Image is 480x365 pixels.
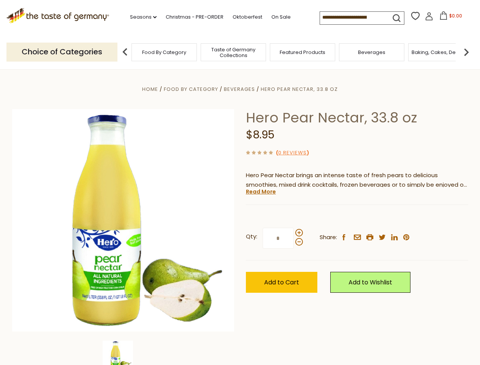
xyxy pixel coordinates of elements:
[233,13,262,21] a: Oktoberfest
[224,86,255,93] a: Beverages
[130,13,157,21] a: Seasons
[12,109,234,332] img: Hero Pear Nectar, 33.8 oz
[449,13,462,19] span: $0.00
[320,233,337,242] span: Share:
[203,47,264,58] a: Taste of Germany Collections
[276,149,309,156] span: ( )
[246,232,257,241] strong: Qty:
[330,272,410,293] a: Add to Wishlist
[246,188,276,195] a: Read More
[246,109,468,126] h1: Hero Pear Nectar, 33.8 oz
[261,86,338,93] a: Hero Pear Nectar, 33.8 oz
[246,272,317,293] button: Add to Cart
[166,13,223,21] a: Christmas - PRE-ORDER
[164,86,218,93] a: Food By Category
[263,228,294,249] input: Qty:
[142,49,186,55] a: Food By Category
[278,149,307,157] a: 0 Reviews
[358,49,385,55] a: Beverages
[246,171,468,190] p: Hero Pear Nectar brings an intense taste of fresh pears to delicious smoothies, mixed drink cockt...
[6,43,117,61] p: Choice of Categories
[271,13,291,21] a: On Sale
[142,86,158,93] a: Home
[459,44,474,60] img: next arrow
[435,11,467,23] button: $0.00
[117,44,133,60] img: previous arrow
[412,49,470,55] a: Baking, Cakes, Desserts
[264,278,299,287] span: Add to Cart
[280,49,325,55] a: Featured Products
[246,127,274,142] span: $8.95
